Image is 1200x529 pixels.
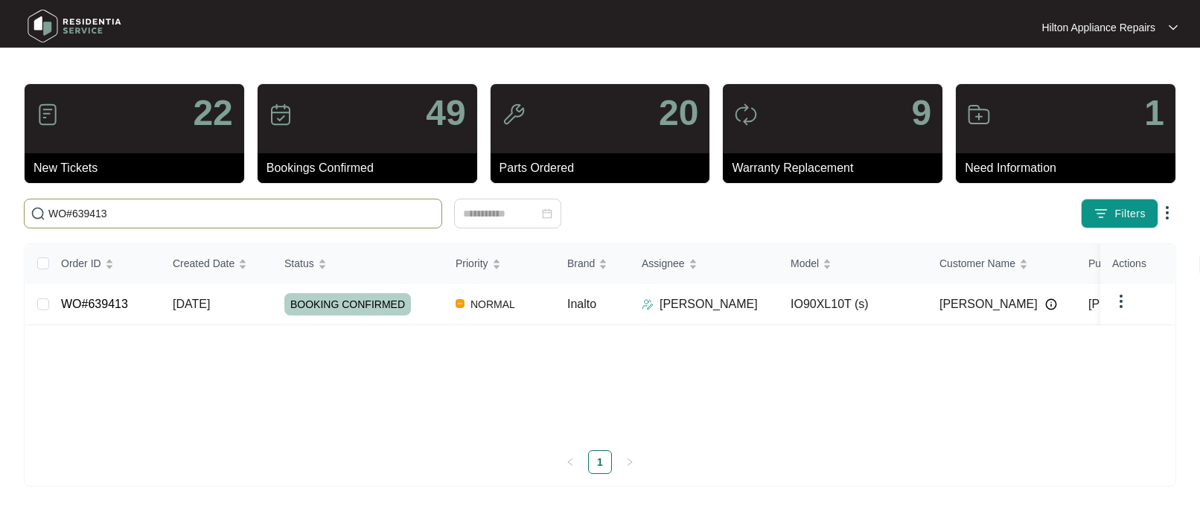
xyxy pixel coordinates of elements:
[642,255,685,272] span: Assignee
[61,298,128,310] a: WO#639413
[734,103,758,126] img: icon
[791,255,819,272] span: Model
[558,450,582,474] li: Previous Page
[1144,95,1164,131] p: 1
[618,450,642,474] button: right
[660,295,758,313] p: [PERSON_NAME]
[267,159,477,177] p: Bookings Confirmed
[928,244,1076,283] th: Customer Name
[566,458,575,467] span: left
[36,103,60,126] img: icon
[1158,204,1176,222] img: dropdown arrow
[1100,244,1175,283] th: Actions
[567,298,596,310] span: Inalto
[558,450,582,474] button: left
[456,299,465,308] img: Vercel Logo
[589,451,611,473] a: 1
[659,95,698,131] p: 20
[1081,199,1158,228] button: filter iconFilters
[1114,206,1146,222] span: Filters
[555,244,630,283] th: Brand
[967,103,991,126] img: icon
[1112,292,1130,310] img: dropdown arrow
[911,95,931,131] p: 9
[502,103,526,126] img: icon
[1041,20,1155,35] p: Hilton Appliance Repairs
[779,283,928,325] td: IO90XL10T (s)
[642,298,654,310] img: Assigner Icon
[1045,298,1057,310] img: Info icon
[284,255,314,272] span: Status
[173,298,210,310] span: [DATE]
[33,159,244,177] p: New Tickets
[161,244,272,283] th: Created Date
[426,95,465,131] p: 49
[779,244,928,283] th: Model
[31,206,45,221] img: search-icon
[456,255,488,272] span: Priority
[48,205,435,222] input: Search by Order Id, Assignee Name, Customer Name, Brand and Model
[939,255,1015,272] span: Customer Name
[1088,255,1165,272] span: Purchased From
[965,159,1175,177] p: Need Information
[567,255,595,272] span: Brand
[588,450,612,474] li: 1
[630,244,779,283] th: Assignee
[465,295,521,313] span: NORMAL
[500,159,710,177] p: Parts Ordered
[272,244,444,283] th: Status
[173,255,234,272] span: Created Date
[49,244,161,283] th: Order ID
[1094,206,1108,221] img: filter icon
[732,159,942,177] p: Warranty Replacement
[444,244,555,283] th: Priority
[618,450,642,474] li: Next Page
[269,103,293,126] img: icon
[22,4,127,48] img: residentia service logo
[939,295,1038,313] span: [PERSON_NAME]
[61,255,101,272] span: Order ID
[625,458,634,467] span: right
[193,95,232,131] p: 22
[1169,24,1178,31] img: dropdown arrow
[284,293,411,315] span: BOOKING CONFIRMED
